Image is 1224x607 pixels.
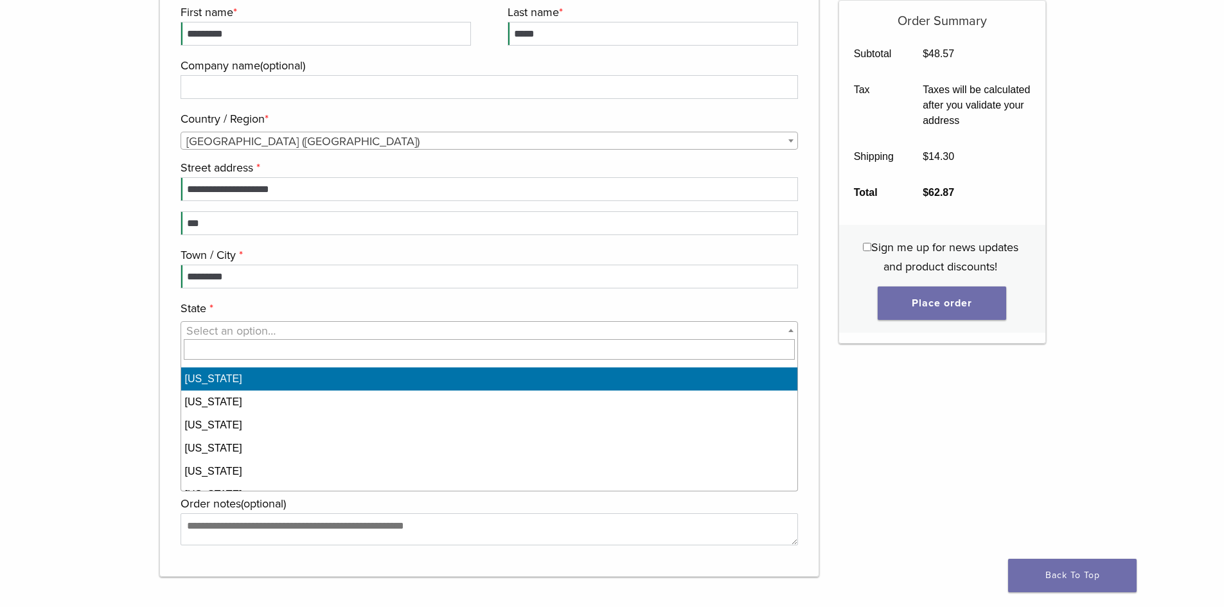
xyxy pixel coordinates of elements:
bdi: 48.57 [923,48,954,59]
label: Last name [508,3,795,22]
label: First name [181,3,468,22]
span: State [181,321,799,339]
label: Order notes [181,494,795,513]
h5: Order Summary [839,1,1045,29]
th: Tax [839,72,909,139]
li: [US_STATE] [181,437,798,460]
label: State [181,299,795,318]
bdi: 62.87 [923,187,954,198]
li: [US_STATE] [181,367,798,391]
span: $ [923,187,928,198]
a: Back To Top [1008,559,1137,592]
td: Taxes will be calculated after you validate your address [909,72,1045,139]
input: Sign me up for news updates and product discounts! [863,243,871,251]
li: [US_STATE] [181,483,798,506]
span: United States (US) [181,132,798,150]
span: Select an option… [186,324,276,338]
label: Town / City [181,245,795,265]
span: $ [923,48,928,59]
li: [US_STATE] [181,391,798,414]
button: Place order [878,286,1006,320]
li: [US_STATE] [181,460,798,483]
span: (optional) [260,58,305,73]
span: $ [923,151,928,162]
th: Total [839,175,909,211]
th: Shipping [839,139,909,175]
span: Country / Region [181,132,799,150]
li: [US_STATE] [181,414,798,437]
span: (optional) [241,497,286,511]
label: Street address [181,158,795,177]
th: Subtotal [839,36,909,72]
bdi: 14.30 [923,151,954,162]
span: Sign me up for news updates and product discounts! [871,240,1018,274]
label: Company name [181,56,795,75]
label: Country / Region [181,109,795,128]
